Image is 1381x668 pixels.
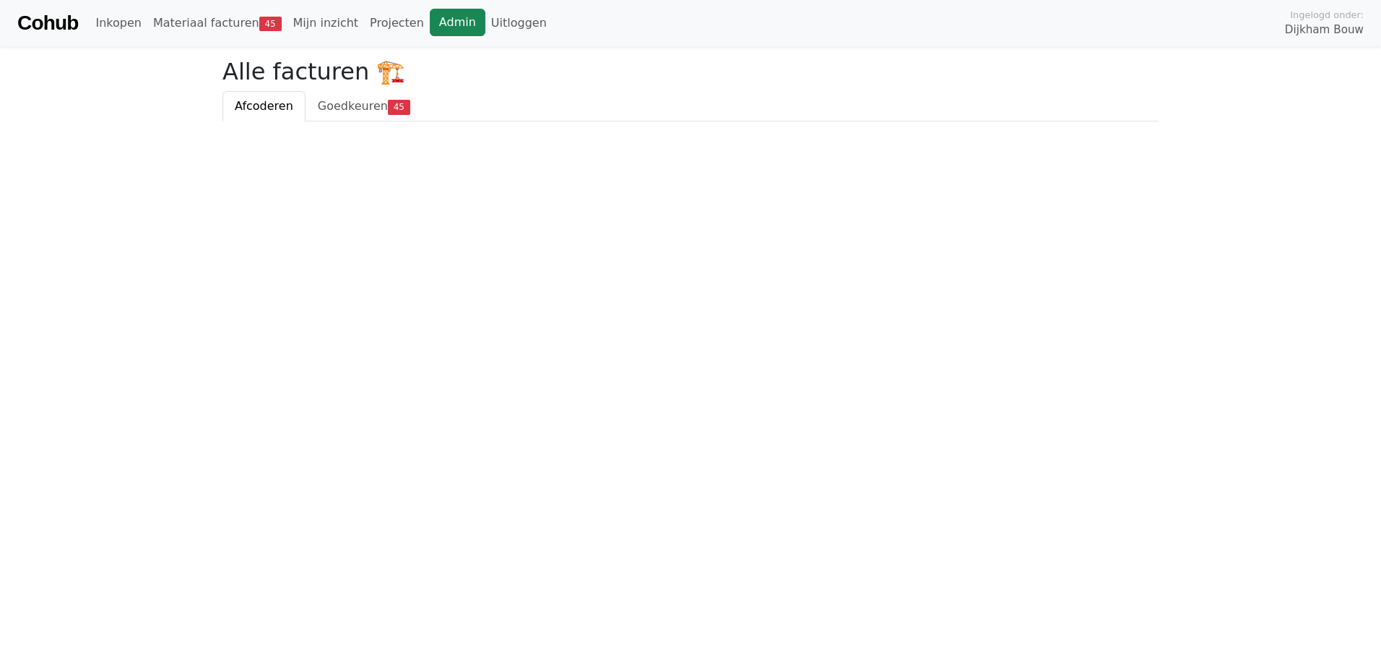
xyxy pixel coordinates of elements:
[388,100,410,114] span: 45
[90,9,147,38] a: Inkopen
[222,91,306,121] a: Afcoderen
[17,6,78,40] a: Cohub
[364,9,430,38] a: Projecten
[306,91,423,121] a: Goedkeuren45
[147,9,287,38] a: Materiaal facturen45
[430,9,485,36] a: Admin
[259,17,282,31] span: 45
[485,9,553,38] a: Uitloggen
[222,58,1159,85] h2: Alle facturen 🏗️
[1290,8,1364,22] span: Ingelogd onder:
[235,99,293,113] span: Afcoderen
[1285,22,1364,38] span: Dijkham Bouw
[287,9,365,38] a: Mijn inzicht
[318,99,388,113] span: Goedkeuren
